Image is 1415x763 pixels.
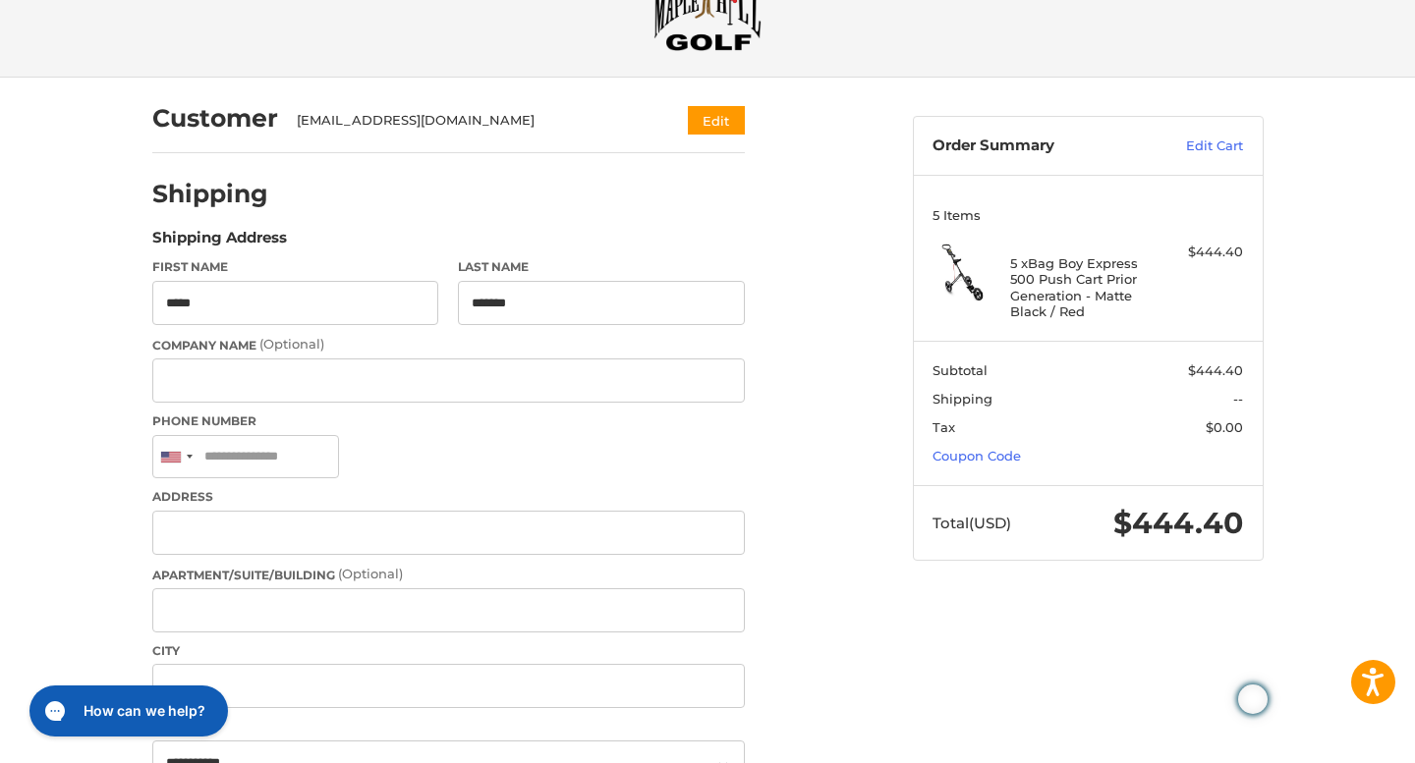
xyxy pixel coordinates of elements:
[152,642,745,660] label: City
[933,207,1243,223] h3: 5 Items
[1165,243,1243,262] div: $444.40
[458,258,745,276] label: Last Name
[933,391,992,407] span: Shipping
[153,436,198,478] div: United States: +1
[1144,136,1243,156] a: Edit Cart
[152,258,439,276] label: First Name
[933,514,1011,532] span: Total (USD)
[933,136,1144,156] h3: Order Summary
[152,103,278,134] h2: Customer
[1206,419,1243,435] span: $0.00
[20,679,234,743] iframe: Gorgias live chat messenger
[152,565,745,584] label: Apartment/Suite/Building
[152,412,745,430] label: Phone Number
[1010,255,1160,319] h4: 5 x Bag Boy Express 500 Push Cart Prior Generation - Matte Black / Red
[1188,362,1243,378] span: $444.40
[259,336,324,352] small: (Optional)
[297,111,650,131] div: [EMAIL_ADDRESS][DOMAIN_NAME]
[1113,505,1243,541] span: $444.40
[152,179,268,209] h2: Shipping
[152,227,287,258] legend: Shipping Address
[152,488,745,506] label: Address
[338,566,403,581] small: (Optional)
[152,335,745,354] label: Company Name
[933,419,955,435] span: Tax
[688,106,745,135] button: Edit
[1233,391,1243,407] span: --
[152,718,745,736] label: Country
[933,448,1021,463] a: Coupon Code
[933,362,988,378] span: Subtotal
